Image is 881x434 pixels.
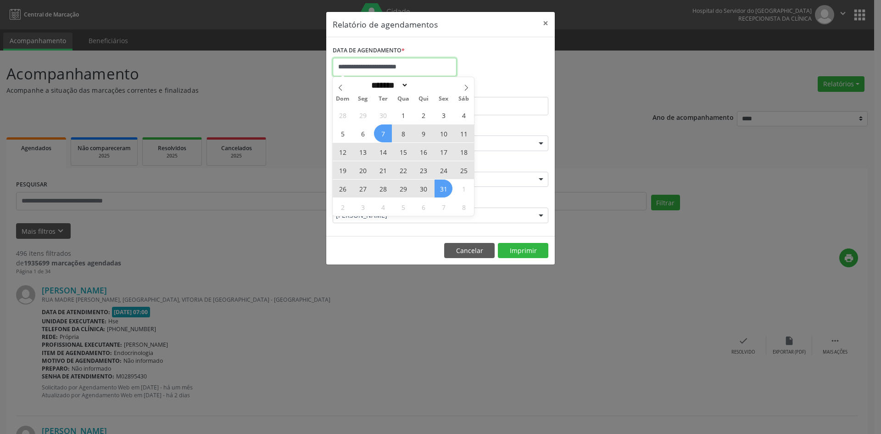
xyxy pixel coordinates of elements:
span: Outubro 5, 2025 [334,124,351,142]
span: Novembro 1, 2025 [455,180,473,197]
input: Year [408,80,439,90]
button: Cancelar [444,243,495,259]
span: Setembro 29, 2025 [354,106,372,124]
span: Sáb [454,96,474,102]
span: Outubro 4, 2025 [455,106,473,124]
button: Close [536,12,555,34]
span: Outubro 19, 2025 [334,161,351,179]
span: Outubro 23, 2025 [414,161,432,179]
span: Novembro 5, 2025 [394,198,412,216]
span: Outubro 8, 2025 [394,124,412,142]
span: Outubro 3, 2025 [435,106,452,124]
span: Ter [373,96,393,102]
span: Outubro 21, 2025 [374,161,392,179]
span: Outubro 26, 2025 [334,180,351,197]
span: Qua [393,96,413,102]
span: Outubro 25, 2025 [455,161,473,179]
h5: Relatório de agendamentos [333,18,438,30]
span: Outubro 9, 2025 [414,124,432,142]
span: Outubro 15, 2025 [394,143,412,161]
span: Outubro 20, 2025 [354,161,372,179]
span: Outubro 16, 2025 [414,143,432,161]
span: Outubro 31, 2025 [435,180,452,197]
span: Outubro 6, 2025 [354,124,372,142]
span: Outubro 27, 2025 [354,180,372,197]
span: Outubro 22, 2025 [394,161,412,179]
span: Novembro 3, 2025 [354,198,372,216]
select: Month [368,80,408,90]
span: Outubro 7, 2025 [374,124,392,142]
label: ATÉ [443,83,548,97]
span: Novembro 6, 2025 [414,198,432,216]
span: Outubro 14, 2025 [374,143,392,161]
span: Dom [333,96,353,102]
span: Outubro 28, 2025 [374,180,392,197]
span: Novembro 2, 2025 [334,198,351,216]
span: Novembro 4, 2025 [374,198,392,216]
span: Outubro 11, 2025 [455,124,473,142]
span: Setembro 30, 2025 [374,106,392,124]
span: Qui [413,96,434,102]
span: Novembro 8, 2025 [455,198,473,216]
label: DATA DE AGENDAMENTO [333,44,405,58]
span: Outubro 2, 2025 [414,106,432,124]
span: Novembro 7, 2025 [435,198,452,216]
span: Outubro 10, 2025 [435,124,452,142]
span: Outubro 18, 2025 [455,143,473,161]
span: Outubro 12, 2025 [334,143,351,161]
span: Outubro 17, 2025 [435,143,452,161]
span: Outubro 30, 2025 [414,180,432,197]
button: Imprimir [498,243,548,259]
span: Outubro 13, 2025 [354,143,372,161]
span: Outubro 24, 2025 [435,161,452,179]
span: Sex [434,96,454,102]
span: Outubro 29, 2025 [394,180,412,197]
span: Setembro 28, 2025 [334,106,351,124]
span: Outubro 1, 2025 [394,106,412,124]
span: Seg [353,96,373,102]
